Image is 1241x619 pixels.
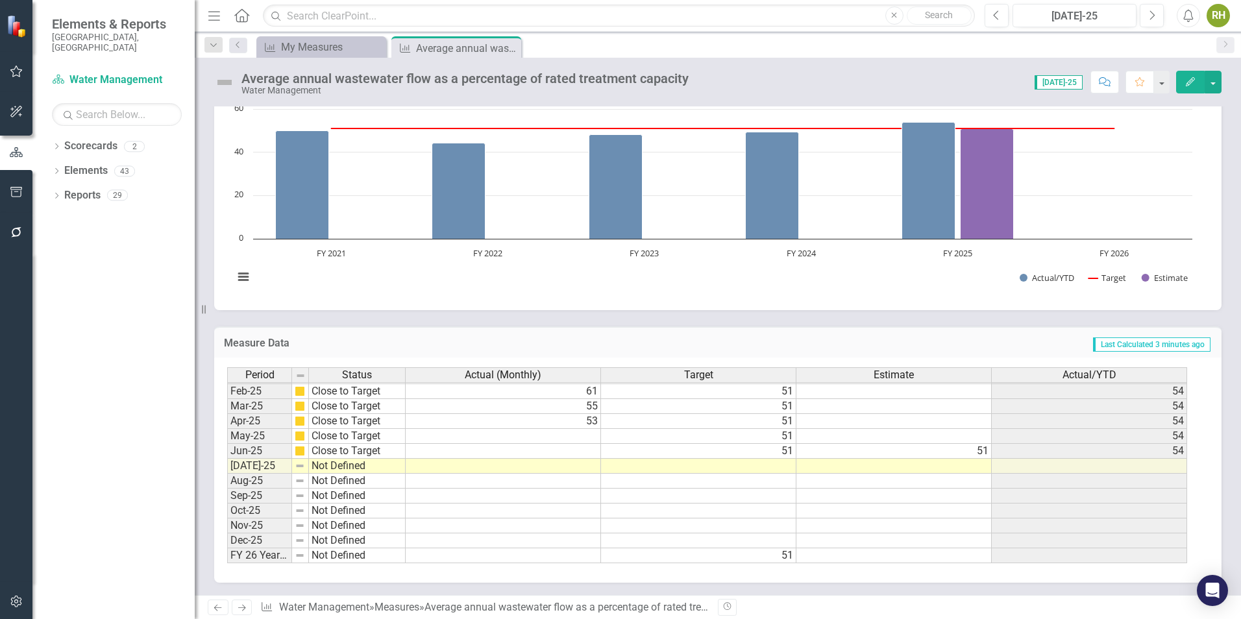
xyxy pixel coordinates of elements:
td: 53 [406,414,601,429]
span: Estimate [874,369,914,381]
text: 20 [234,188,243,200]
span: Target [684,369,713,381]
td: Close to Target [309,429,406,444]
text: FY 2024 [787,247,817,259]
td: 51 [601,429,796,444]
a: Water Management [52,73,182,88]
td: 51 [601,414,796,429]
button: Show Estimate [1142,272,1188,284]
text: FY 2026 [1100,247,1129,259]
div: Average annual wastewater flow as a percentage of rated treatment capacity [416,40,518,56]
button: [DATE]-25 [1013,4,1137,27]
a: My Measures [260,39,383,55]
path: FY 2025 , 51. Estimate. [961,128,1014,239]
td: 54 [992,414,1187,429]
span: Elements & Reports [52,16,182,32]
a: Reports [64,188,101,203]
td: 54 [992,429,1187,444]
div: [DATE]-25 [1017,8,1132,24]
text: FY 2021 [317,247,346,259]
td: 54 [992,384,1187,399]
td: Sep-25 [227,489,292,504]
text: FY 2023 [630,247,659,259]
button: View chart menu, Chart [234,268,252,286]
td: Close to Target [309,399,406,414]
g: Actual/YTD, series 1 of 3. Bar series with 6 bars. [276,109,1115,239]
img: cBAA0RP0Y6D5n+AAAAAElFTkSuQmCC [295,431,305,441]
div: » » [260,600,708,615]
td: May-25 [227,429,292,444]
td: Not Defined [309,518,406,533]
text: FY 2022 [473,247,502,259]
td: Not Defined [309,533,406,548]
input: Search Below... [52,103,182,126]
div: 43 [114,165,135,176]
td: 51 [796,444,992,459]
span: Search [925,10,953,20]
td: 55 [406,399,601,414]
span: Actual/YTD [1063,369,1116,381]
td: Feb-25 [227,384,292,399]
a: Water Management [279,601,369,613]
td: 54 [992,444,1187,459]
img: 8DAGhfEEPCf229AAAAAElFTkSuQmCC [295,535,305,546]
td: FY 26 Year End [227,548,292,563]
td: Close to Target [309,384,406,399]
td: [DATE]-25 [227,459,292,474]
input: Search ClearPoint... [263,5,975,27]
td: 51 [601,384,796,399]
td: Not Defined [309,474,406,489]
path: FY 2021, 49.91666666. Actual/YTD. [276,130,329,239]
td: Nov-25 [227,518,292,533]
small: [GEOGRAPHIC_DATA], [GEOGRAPHIC_DATA] [52,32,182,53]
td: Close to Target [309,444,406,459]
td: Not Defined [309,489,406,504]
img: cBAA0RP0Y6D5n+AAAAAElFTkSuQmCC [295,446,305,456]
img: 8DAGhfEEPCf229AAAAAElFTkSuQmCC [295,550,305,561]
a: Elements [64,164,108,178]
path: FY 2024, 49.25. Actual/YTD. [746,132,799,239]
span: Actual (Monthly) [465,369,541,381]
span: Status [342,369,372,381]
button: Show Target [1088,272,1127,284]
path: FY 2023, 48.16666666. Actual/YTD. [589,134,643,239]
td: Aug-25 [227,474,292,489]
button: Show Actual/YTD [1020,272,1074,284]
div: Average annual wastewater flow as a percentage of rated treatment capacity [241,71,689,86]
path: FY 2022, 44.33333333. Actual/YTD. [432,143,485,239]
div: My Measures [281,39,383,55]
td: 54 [992,399,1187,414]
img: 8DAGhfEEPCf229AAAAAElFTkSuQmCC [295,370,306,381]
div: Open Intercom Messenger [1197,575,1228,606]
td: Oct-25 [227,504,292,518]
span: Last Calculated 3 minutes ago [1093,337,1210,352]
img: 8DAGhfEEPCf229AAAAAElFTkSuQmCC [295,505,305,516]
img: 8DAGhfEEPCf229AAAAAElFTkSuQmCC [295,476,305,486]
a: Measures [375,601,419,613]
img: Not Defined [214,72,235,93]
img: 8DAGhfEEPCf229AAAAAElFTkSuQmCC [295,491,305,501]
td: Mar-25 [227,399,292,414]
img: cBAA0RP0Y6D5n+AAAAAElFTkSuQmCC [295,386,305,396]
td: Close to Target [309,414,406,429]
td: Not Defined [309,504,406,518]
td: 51 [601,548,796,563]
td: Not Defined [309,459,406,474]
td: 61 [406,384,601,399]
span: [DATE]-25 [1035,75,1083,90]
button: RH [1207,4,1230,27]
text: 60 [234,102,243,114]
div: Water Management [241,86,689,95]
img: 8DAGhfEEPCf229AAAAAElFTkSuQmCC [295,461,305,471]
g: Target, series 2 of 3. Line with 6 data points. [329,126,1117,131]
td: 51 [601,444,796,459]
span: Period [245,369,275,381]
div: 29 [107,190,128,201]
img: 8DAGhfEEPCf229AAAAAElFTkSuQmCC [295,520,305,531]
td: Apr-25 [227,414,292,429]
td: 51 [601,399,796,414]
td: Not Defined [309,548,406,563]
text: 40 [234,145,243,157]
img: ClearPoint Strategy [6,15,29,38]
